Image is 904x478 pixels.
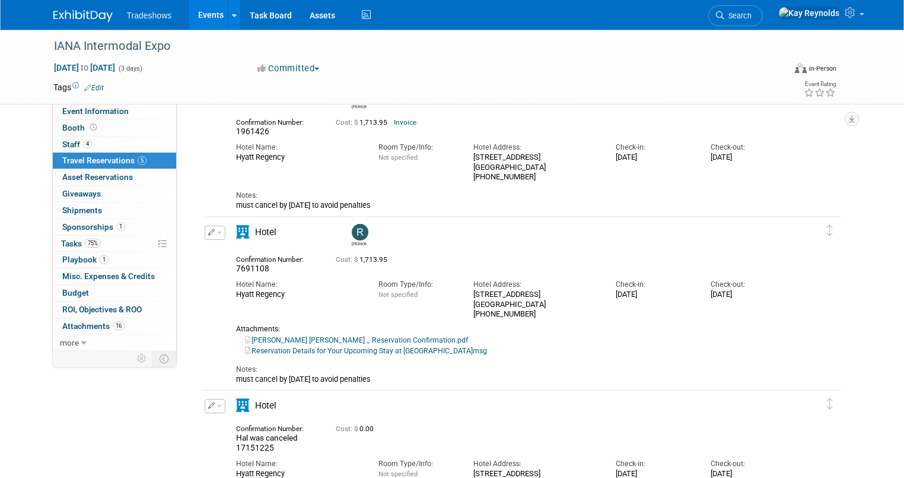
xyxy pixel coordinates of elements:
[795,64,807,73] img: Format-Inperson.png
[349,224,370,247] div: Rob Anatra
[62,305,142,314] span: ROI, Objectives & ROO
[336,118,359,126] span: Cost: $
[236,252,318,264] div: Confirmation Number:
[711,153,788,162] div: [DATE]
[62,222,125,232] span: Sponsorships
[53,335,176,351] a: more
[336,255,392,264] span: 1,713.95
[236,153,361,162] div: Hyatt Regency
[616,280,693,290] div: Check-in:
[53,318,176,334] a: Attachments16
[53,302,176,318] a: ROI, Objectives & ROO
[724,11,752,20] span: Search
[53,81,104,93] td: Tags
[253,62,324,75] button: Committed
[236,433,298,452] span: Hal was canceled 17151225
[255,400,276,411] span: Hotel
[53,202,176,219] a: Shipments
[616,290,693,299] div: [DATE]
[53,137,176,153] a: Staff4
[85,239,101,248] span: 75%
[473,290,598,319] div: [STREET_ADDRESS] [GEOGRAPHIC_DATA] [PHONE_NUMBER]
[245,347,487,355] a: Reservation Details for Your Upcoming Stay at [GEOGRAPHIC_DATA]msg
[83,140,92,148] span: 4
[616,459,693,469] div: Check-in:
[236,143,361,153] div: Hotel Name:
[616,143,693,153] div: Check-in:
[378,154,418,162] span: Not specified
[378,459,456,469] div: Room Type/Info:
[60,338,79,347] span: more
[236,115,318,126] div: Confirmation Number:
[62,123,99,132] span: Booth
[53,219,176,235] a: Sponsorships1
[236,421,318,433] div: Confirmation Number:
[378,470,418,478] span: Not specified
[473,143,598,153] div: Hotel Address:
[62,205,102,215] span: Shipments
[236,126,269,136] span: 1961426
[378,143,456,153] div: Room Type/Info:
[708,5,763,26] a: Search
[236,226,249,239] i: Hotel
[53,103,176,119] a: Event Information
[236,399,249,412] i: Hotel
[808,64,836,73] div: In-Person
[138,156,147,165] span: 5
[113,321,125,330] span: 16
[62,106,129,116] span: Event Information
[62,255,109,264] span: Playbook
[236,280,361,290] div: Hotel Name:
[236,459,361,469] div: Hotel Name:
[336,255,359,264] span: Cost: $
[473,153,598,182] div: [STREET_ADDRESS] [GEOGRAPHIC_DATA] [PHONE_NUMBER]
[352,103,367,110] div: James Gully
[53,10,113,22] img: ExhibitDay
[62,140,92,149] span: Staff
[84,84,104,92] a: Edit
[53,62,116,73] span: [DATE] [DATE]
[336,425,378,433] span: 0.00
[336,118,392,126] span: 1,713.95
[336,425,359,433] span: Cost: $
[62,288,89,297] span: Budget
[236,264,269,273] span: 7691108
[711,459,788,469] div: Check-out:
[132,351,152,366] td: Personalize Event Tab Strip
[88,123,99,132] span: Booth not reserved yet
[53,169,176,185] a: Asset Reservations
[53,268,176,284] a: Misc. Expenses & Credits
[116,222,125,231] span: 1
[236,290,361,299] div: Hyatt Regency
[394,118,416,126] a: Invoice
[53,186,176,202] a: Giveaways
[804,81,836,87] div: Event Rating
[473,459,598,469] div: Hotel Address:
[236,365,788,375] div: Notes:
[827,398,833,409] i: Click and drag to move item
[352,224,368,240] img: Rob Anatra
[778,7,840,20] img: Kay Reynolds
[62,189,101,198] span: Giveaways
[378,291,418,299] span: Not specified
[378,280,456,290] div: Room Type/Info:
[711,280,788,290] div: Check-out:
[245,336,468,344] a: [PERSON_NAME] [PERSON_NAME] _ Reservation Confirmation.pdf
[50,36,770,57] div: IANA Intermodal Expo
[236,325,788,334] div: Attachments:
[616,153,693,162] div: [DATE]
[255,227,276,238] span: Hotel
[236,375,788,384] div: must cancel by [DATE] to avoid penalties
[62,321,125,331] span: Attachments
[62,271,155,281] span: Misc. Expenses & Credits
[473,280,598,290] div: Hotel Address:
[711,143,788,153] div: Check-out:
[127,11,172,20] span: Tradeshows
[53,153,176,169] a: Travel Reservations5
[53,252,176,268] a: Playbook1
[117,65,142,72] span: (3 days)
[236,201,788,210] div: must cancel by [DATE] to avoid penalties
[827,224,833,236] i: Click and drag to move item
[79,63,90,72] span: to
[721,62,836,80] div: Event Format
